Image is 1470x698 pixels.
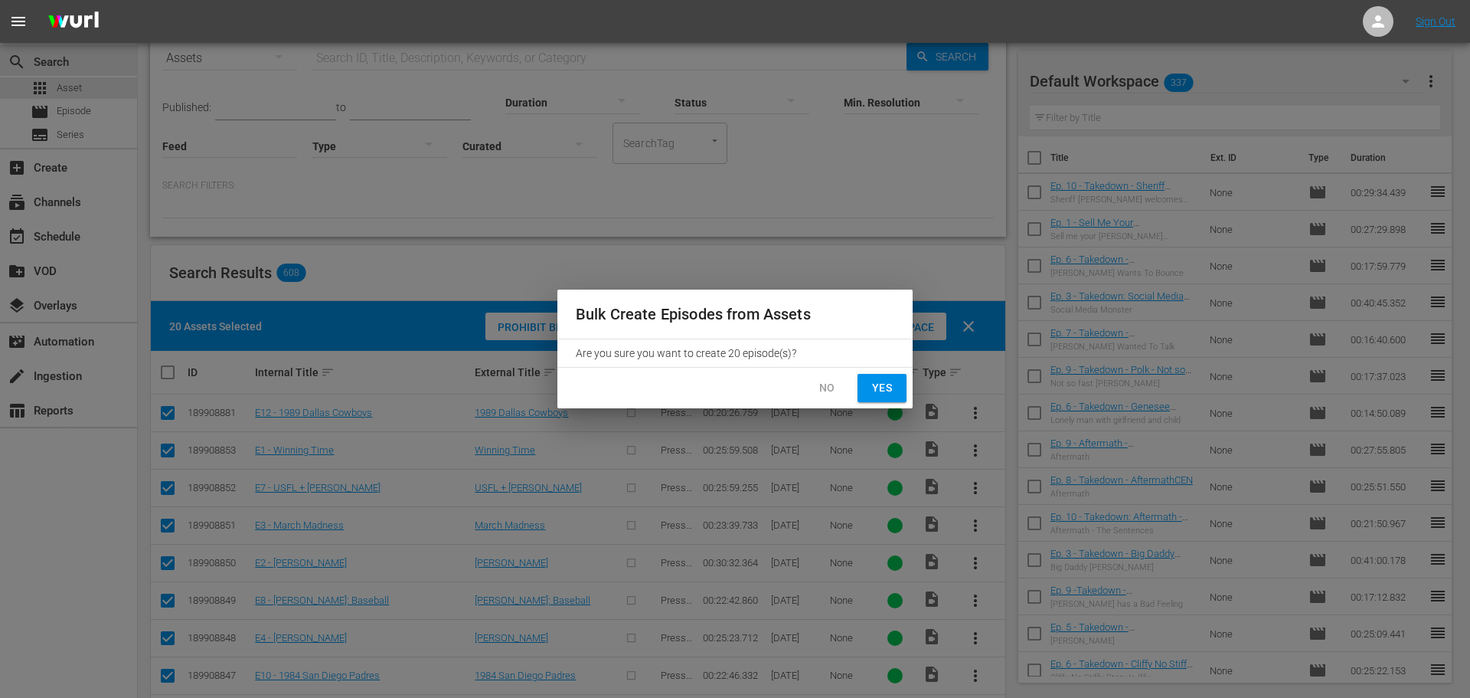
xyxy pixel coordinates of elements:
img: ans4CAIJ8jUAAAAAAAAAAAAAAAAAAAAAAAAgQb4GAAAAAAAAAAAAAAAAAAAAAAAAJMjXAAAAAAAAAAAAAAAAAAAAAAAAgAT5G... [37,4,110,40]
div: Are you sure you want to create 20 episode(s)? [557,339,913,367]
a: Sign Out [1416,15,1455,28]
h2: Bulk Create Episodes from Assets [576,302,894,326]
span: No [815,378,839,398]
span: Yes [870,378,894,398]
button: Yes [857,374,906,402]
button: No [802,374,851,402]
span: menu [9,12,28,31]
